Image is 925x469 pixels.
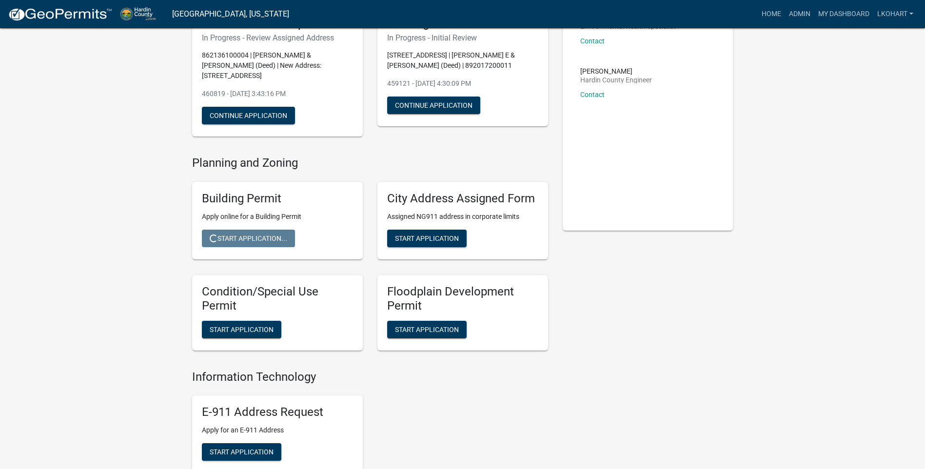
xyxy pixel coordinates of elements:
[172,6,289,22] a: [GEOGRAPHIC_DATA], [US_STATE]
[580,37,605,45] a: Contact
[202,425,353,435] p: Apply for an E-911 Address
[202,212,353,222] p: Apply online for a Building Permit
[210,234,287,242] span: Start Application...
[202,321,281,338] button: Start Application
[873,5,917,23] a: lkohart
[192,370,548,384] h4: Information Technology
[395,234,459,242] span: Start Application
[580,91,605,98] a: Contact
[758,5,785,23] a: Home
[202,230,295,247] button: Start Application...
[387,33,538,42] h6: In Progress - Initial Review
[387,285,538,313] h5: Floodplain Development Permit
[387,321,467,338] button: Start Application
[395,325,459,333] span: Start Application
[192,156,548,170] h4: Planning and Zoning
[387,212,538,222] p: Assigned NG911 address in corporate limits
[120,7,164,20] img: Hardin County, Iowa
[785,5,814,23] a: Admin
[387,97,480,114] button: Continue Application
[387,78,538,89] p: 459121 - [DATE] 4:30:09 PM
[202,50,353,81] p: 862136100004 | [PERSON_NAME] & [PERSON_NAME] (Deed) | New Address: [STREET_ADDRESS]
[387,230,467,247] button: Start Application
[202,33,353,42] h6: In Progress - Review Assigned Address
[202,89,353,99] p: 460819 - [DATE] 3:43:16 PM
[210,448,274,456] span: Start Application
[387,50,538,71] p: [STREET_ADDRESS] | [PERSON_NAME] E & [PERSON_NAME] (Deed) | 892017200011
[202,285,353,313] h5: Condition/Special Use Permit
[202,443,281,461] button: Start Application
[202,405,353,419] h5: E-911 Address Request
[814,5,873,23] a: My Dashboard
[387,192,538,206] h5: City Address Assigned Form
[210,325,274,333] span: Start Application
[580,77,652,83] p: Hardin County Engineer
[202,192,353,206] h5: Building Permit
[580,68,652,75] p: [PERSON_NAME]
[202,107,295,124] button: Continue Application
